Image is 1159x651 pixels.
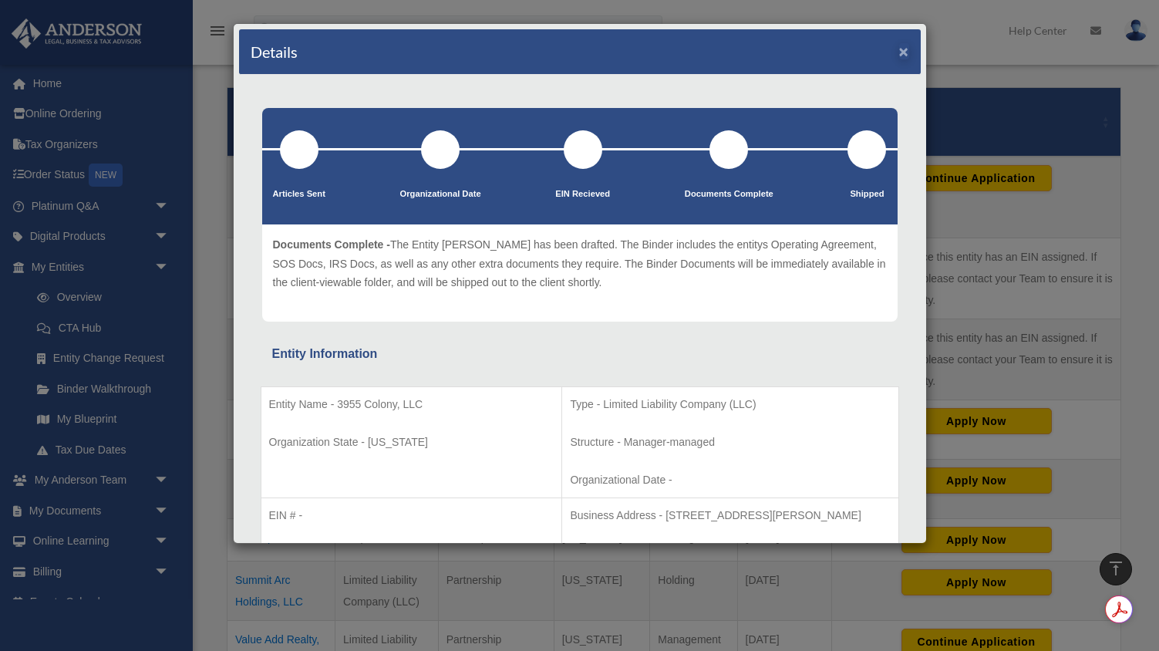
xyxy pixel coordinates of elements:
[269,433,554,452] p: Organization State - [US_STATE]
[269,395,554,414] p: Entity Name - 3955 Colony, LLC
[273,238,390,251] span: Documents Complete -
[400,187,481,202] p: Organizational Date
[899,43,909,59] button: ×
[847,187,886,202] p: Shipped
[269,506,554,525] p: EIN # -
[251,41,298,62] h4: Details
[685,187,773,202] p: Documents Complete
[570,506,890,525] p: Business Address - [STREET_ADDRESS][PERSON_NAME]
[273,235,887,292] p: The Entity [PERSON_NAME] has been drafted. The Binder includes the entitys Operating Agreement, S...
[555,187,610,202] p: EIN Recieved
[272,343,888,365] div: Entity Information
[273,187,325,202] p: Articles Sent
[570,433,890,452] p: Structure - Manager-managed
[570,395,890,414] p: Type - Limited Liability Company (LLC)
[570,471,890,490] p: Organizational Date -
